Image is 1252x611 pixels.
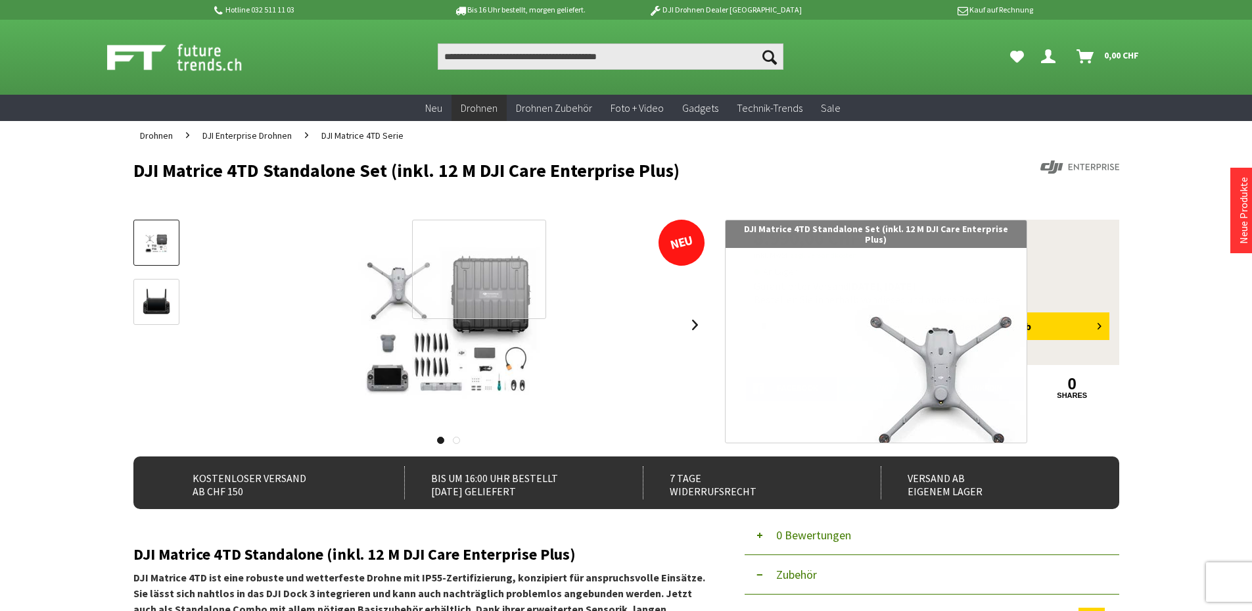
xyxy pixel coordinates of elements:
a: 0 [1027,377,1118,391]
div: Kostenloser Versand ab CHF 150 [166,466,376,499]
span: Sale [821,101,841,114]
a: Technik-Trends [728,95,812,122]
a: Drohnen [133,121,179,150]
span: DJI Matrice 4TD Standalone Set (inkl. 12 M DJI Care Enterprise Plus) [744,223,1008,245]
button: Suchen [756,43,783,70]
span: Technik-Trends [737,101,802,114]
a: Gadgets [673,95,728,122]
a: DJI Enterprise Drohnen [196,121,298,150]
a: Sale [812,95,850,122]
p: Bis 16 Uhr bestellt, morgen geliefert. [417,2,622,18]
span: Neu [425,101,442,114]
span: DJI Enterprise Drohnen [202,130,292,141]
input: Produkt, Marke, Kategorie, EAN, Artikelnummer… [438,43,783,70]
span: Drohnen [140,130,173,141]
div: 7 Tage Widerrufsrecht [643,466,852,499]
span: DJI Matrice 4TD Serie [321,130,404,141]
a: Foto + Video [601,95,673,122]
span: Drohnen [461,101,498,114]
h2: DJI Matrice 4TD Standalone (inkl. 12 M DJI Care Enterprise Plus) [133,546,705,563]
img: Shop Futuretrends - zur Startseite wechseln [107,41,271,74]
span: Gadgets [682,101,718,114]
button: 0 Bewertungen [745,516,1119,555]
a: Neu [416,95,452,122]
h1: DJI Matrice 4TD Standalone Set (inkl. 12 M DJI Care Enterprise Plus) [133,160,922,180]
span: Drohnen Zubehör [516,101,592,114]
a: Warenkorb [1071,43,1146,70]
div: Bis um 16:00 Uhr bestellt [DATE] geliefert [404,466,614,499]
a: Meine Favoriten [1004,43,1031,70]
a: Dein Konto [1036,43,1066,70]
p: Hotline 032 511 11 03 [212,2,417,18]
p: Kauf auf Rechnung [828,2,1033,18]
span: 0,00 CHF [1104,45,1139,66]
p: DJI Drohnen Dealer [GEOGRAPHIC_DATA] [622,2,827,18]
span: Foto + Video [611,101,664,114]
a: DJI Matrice 4TD Serie [315,121,410,150]
a: Drohnen [452,95,507,122]
a: Neue Produkte [1237,177,1250,244]
img: DJI Matrice 4TD Standalone Set (inkl. 12 M DJI Care Enterprise Plus) [303,220,595,430]
img: Vorschau: DJI Matrice 4TD Standalone Set (inkl. 12 M DJI Care Enterprise Plus) [137,230,175,257]
div: Versand ab eigenem Lager [881,466,1090,499]
a: shares [1027,391,1118,400]
img: DJI Enterprise [1040,160,1119,174]
button: Zubehör [745,555,1119,595]
a: Drohnen Zubehör [507,95,601,122]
